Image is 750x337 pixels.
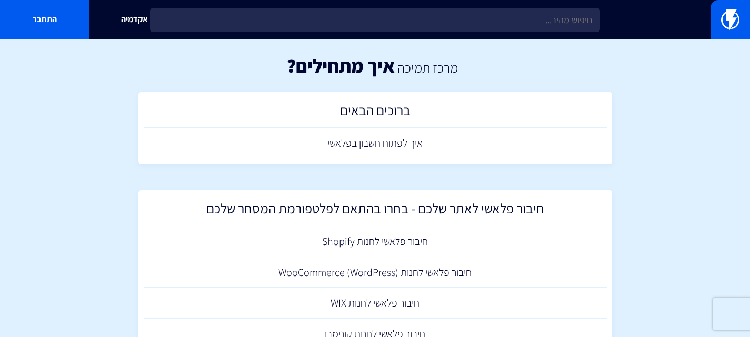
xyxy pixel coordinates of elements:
[287,55,395,76] h1: איך מתחילים?
[144,226,607,257] a: חיבור פלאשי לחנות Shopify
[149,201,602,221] h2: חיבור פלאשי לאתר שלכם - בחרו בהתאם לפלטפורמת המסחר שלכם
[144,257,607,288] a: חיבור פלאשי לחנות (WooCommerce (WordPress
[149,103,602,123] h2: ברוכים הבאים
[150,8,600,32] input: חיפוש מהיר...
[397,58,458,76] a: מרכז תמיכה
[144,288,607,319] a: חיבור פלאשי לחנות WIX
[144,97,607,128] a: ברוכים הבאים
[144,196,607,227] a: חיבור פלאשי לאתר שלכם - בחרו בהתאם לפלטפורמת המסחר שלכם
[144,128,607,159] a: איך לפתוח חשבון בפלאשי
